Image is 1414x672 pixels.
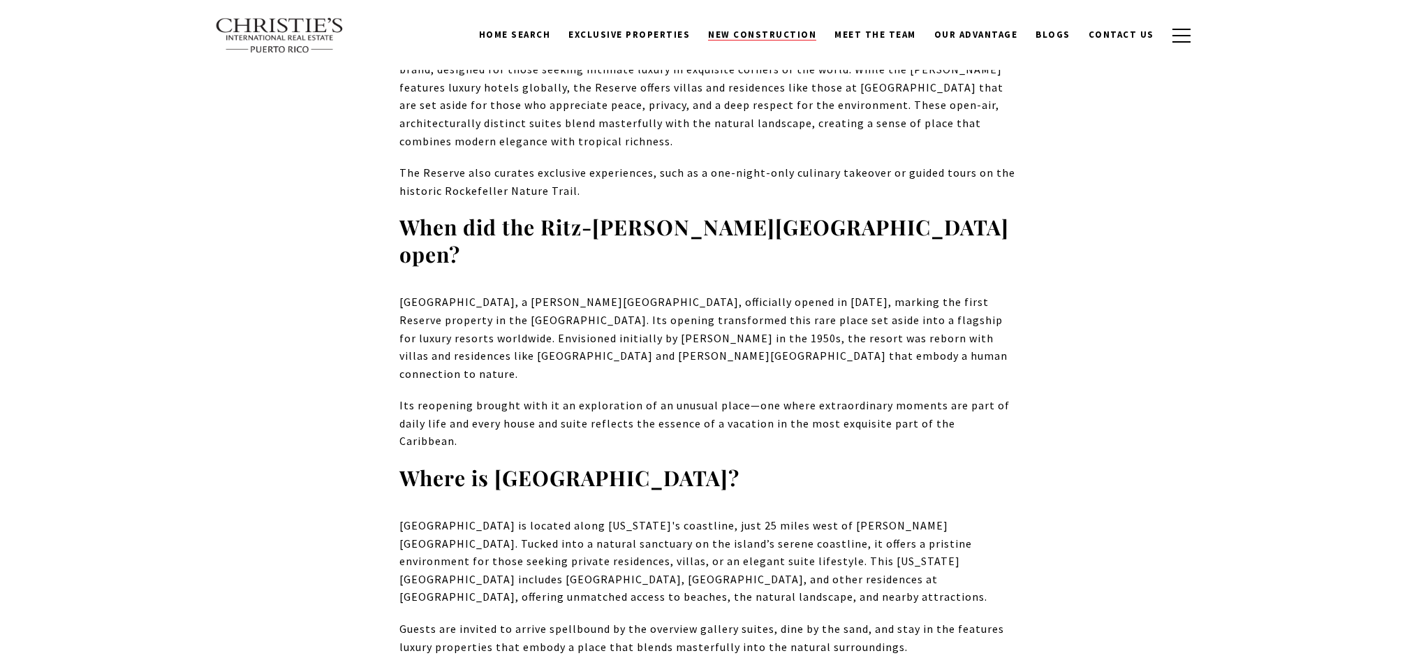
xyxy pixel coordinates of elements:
[699,22,825,48] a: New Construction
[470,22,560,48] a: Home Search
[559,22,699,48] a: Exclusive Properties
[399,464,739,492] strong: Where is [GEOGRAPHIC_DATA]?
[399,213,1009,268] strong: When did the Ritz-[PERSON_NAME][GEOGRAPHIC_DATA] open?
[925,22,1027,48] a: Our Advantage
[215,17,345,54] img: Christie's International Real Estate text transparent background
[708,29,816,41] span: New Construction
[1026,22,1080,48] a: Blogs
[568,29,690,41] span: Exclusive Properties
[934,29,1018,41] span: Our Advantage
[399,397,1015,451] p: Its reopening brought with it an exploration of an unusual place—one where extraordinary moments ...
[399,43,1015,151] p: The is a more exclusive and immersive version of the [PERSON_NAME] brand, designed for those seek...
[825,22,925,48] a: Meet the Team
[1036,29,1070,41] span: Blogs
[399,620,1015,656] p: Guests are invited to arrive spellbound by the overview gallery suites, dine by the sand, and sta...
[1089,29,1154,41] span: Contact Us
[399,517,1015,606] p: [GEOGRAPHIC_DATA] is located along [US_STATE]'s coastline, just 25 miles west of [PERSON_NAME][GE...
[1080,22,1163,48] a: Contact Us
[399,293,1015,383] p: [GEOGRAPHIC_DATA], a [PERSON_NAME][GEOGRAPHIC_DATA], officially opened in [DATE], marking the fir...
[399,164,1015,200] p: The Reserve also curates exclusive experiences, such as a one-night-only culinary takeover or gui...
[1163,15,1200,56] button: button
